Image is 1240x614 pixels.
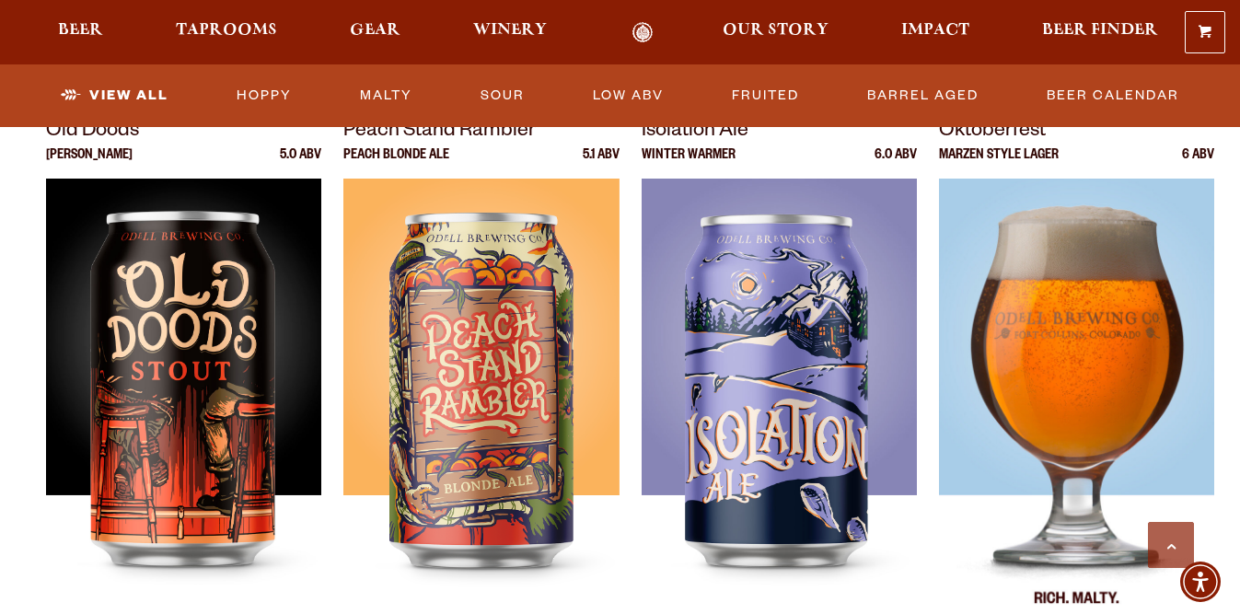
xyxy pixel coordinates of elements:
p: 5.1 ABV [583,149,620,179]
p: Winter Warmer [642,149,736,179]
a: Low ABV [585,75,671,117]
a: Barrel Aged [860,75,986,117]
a: View All [53,75,176,117]
span: Our Story [723,23,829,38]
span: Taprooms [176,23,277,38]
p: Old Doods [46,116,321,149]
span: Beer [58,23,103,38]
p: Isolation Ale [642,116,917,149]
a: Sour [473,75,532,117]
p: Peach Stand Rambler [343,116,619,149]
div: Accessibility Menu [1180,562,1221,602]
p: 5.0 ABV [280,149,321,179]
a: Our Story [711,22,840,43]
a: Scroll to top [1148,522,1194,568]
a: Fruited [724,75,806,117]
a: Beer Finder [1030,22,1170,43]
p: Oktoberfest [939,116,1214,149]
a: Impact [889,22,981,43]
a: Winery [461,22,559,43]
span: Gear [350,23,400,38]
a: Beer Calendar [1039,75,1187,117]
p: 6.0 ABV [875,149,917,179]
a: Malty [353,75,420,117]
a: Taprooms [164,22,289,43]
span: Beer Finder [1042,23,1158,38]
a: Odell Home [608,22,678,43]
p: 6 ABV [1182,149,1214,179]
span: Winery [473,23,547,38]
p: [PERSON_NAME] [46,149,133,179]
a: Hoppy [229,75,299,117]
a: Gear [338,22,412,43]
p: Marzen Style Lager [939,149,1059,179]
a: Beer [46,22,115,43]
span: Impact [901,23,969,38]
p: Peach Blonde Ale [343,149,449,179]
